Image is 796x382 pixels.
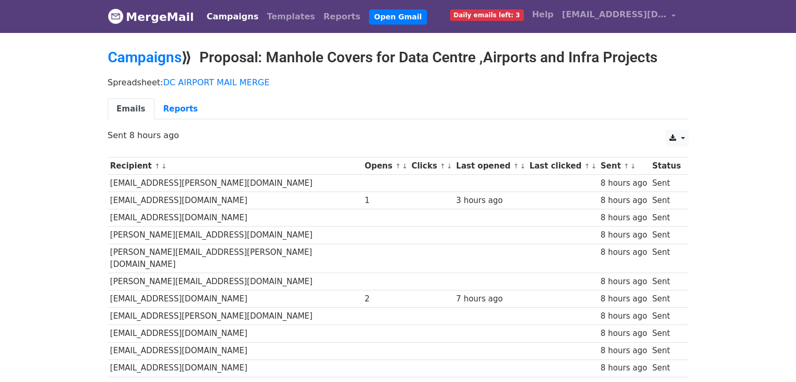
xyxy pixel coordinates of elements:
td: [EMAIL_ADDRESS][DOMAIN_NAME] [108,359,362,377]
a: Reports [319,6,365,27]
td: Sent [649,244,683,273]
iframe: Chat Widget [744,332,796,382]
td: [PERSON_NAME][EMAIL_ADDRESS][DOMAIN_NAME] [108,273,362,290]
th: Sent [598,158,650,175]
td: [EMAIL_ADDRESS][DOMAIN_NAME] [108,192,362,209]
a: ↓ [630,162,636,170]
img: MergeMail logo [108,8,124,24]
td: Sent [649,359,683,377]
a: Help [528,4,558,25]
a: Reports [154,98,207,120]
a: ↑ [584,162,590,170]
td: [EMAIL_ADDRESS][DOMAIN_NAME] [108,290,362,308]
div: 8 hours ago [600,276,647,288]
p: Sent 8 hours ago [108,130,689,141]
a: ↑ [624,162,630,170]
a: Campaigns [203,6,263,27]
td: [PERSON_NAME][EMAIL_ADDRESS][PERSON_NAME][DOMAIN_NAME] [108,244,362,273]
h2: ⟫ Proposal: Manhole Covers for Data Centre ,Airports and Infra Projects [108,49,689,66]
span: [EMAIL_ADDRESS][DOMAIN_NAME] [562,8,667,21]
a: Campaigns [108,49,182,66]
td: [EMAIL_ADDRESS][DOMAIN_NAME] [108,342,362,359]
a: Templates [263,6,319,27]
p: Spreadsheet: [108,77,689,88]
a: ↑ [440,162,446,170]
th: Last clicked [527,158,598,175]
th: Opens [362,158,409,175]
th: Status [649,158,683,175]
td: Sent [649,308,683,325]
td: Sent [649,290,683,308]
div: 8 hours ago [600,293,647,305]
div: 8 hours ago [600,310,647,322]
td: Sent [649,192,683,209]
th: Clicks [409,158,453,175]
a: ↓ [161,162,167,170]
td: [PERSON_NAME][EMAIL_ADDRESS][DOMAIN_NAME] [108,227,362,244]
td: Sent [649,175,683,192]
div: 8 hours ago [600,328,647,340]
a: [EMAIL_ADDRESS][DOMAIN_NAME] [558,4,680,29]
div: 2 [365,293,407,305]
td: [EMAIL_ADDRESS][DOMAIN_NAME] [108,209,362,227]
div: 8 hours ago [600,212,647,224]
span: Daily emails left: 3 [450,9,524,21]
div: 1 [365,195,407,207]
td: Sent [649,273,683,290]
th: Recipient [108,158,362,175]
td: Sent [649,325,683,342]
a: ↓ [591,162,597,170]
div: 8 hours ago [600,362,647,374]
th: Last opened [454,158,527,175]
td: [EMAIL_ADDRESS][PERSON_NAME][DOMAIN_NAME] [108,308,362,325]
td: [EMAIL_ADDRESS][DOMAIN_NAME] [108,325,362,342]
a: ↑ [395,162,401,170]
div: 8 hours ago [600,229,647,241]
td: Sent [649,342,683,359]
td: Sent [649,227,683,244]
a: ↑ [513,162,519,170]
div: 8 hours ago [600,246,647,259]
a: ↑ [154,162,160,170]
a: ↓ [402,162,408,170]
div: 7 hours ago [456,293,524,305]
a: ↓ [446,162,452,170]
td: [EMAIL_ADDRESS][PERSON_NAME][DOMAIN_NAME] [108,175,362,192]
a: Emails [108,98,154,120]
div: 8 hours ago [600,177,647,189]
a: Daily emails left: 3 [446,4,528,25]
a: Open Gmail [369,9,427,25]
td: Sent [649,209,683,227]
div: 8 hours ago [600,195,647,207]
div: 3 hours ago [456,195,524,207]
a: ↓ [520,162,525,170]
a: DC AIRPORT MAIL MERGE [163,77,270,87]
div: 8 hours ago [600,345,647,357]
a: MergeMail [108,6,194,28]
